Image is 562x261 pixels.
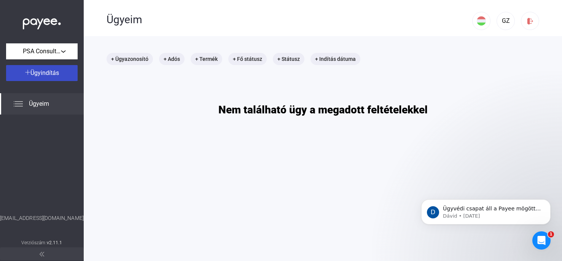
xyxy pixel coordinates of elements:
mat-chip: + Adós [159,53,185,65]
button: logout-red [521,12,539,30]
iframe: Intercom notifications üzenet [410,183,562,240]
img: HU [477,16,486,25]
mat-chip: + Fő státusz [228,53,267,65]
div: GZ [499,16,512,25]
mat-chip: + Státusz [273,53,304,65]
span: Ügyeim [29,99,49,108]
div: Ügyeim [107,13,472,26]
span: Ügyindítás [30,69,59,76]
span: PSA Consulting Kft. [23,47,61,56]
button: PSA Consulting Kft. [6,43,78,59]
button: Ügyindítás [6,65,78,81]
img: logout-red [526,17,534,25]
iframe: Intercom live chat [532,231,551,250]
img: arrow-double-left-grey.svg [40,252,44,256]
img: plus-white.svg [25,70,30,75]
button: GZ [497,12,515,30]
mat-chip: + Indítás dátuma [310,53,360,65]
mat-chip: + Ügyazonosító [107,53,153,65]
mat-chip: + Termék [191,53,222,65]
button: HU [472,12,490,30]
strong: v2.11.1 [47,240,62,245]
img: list.svg [14,99,23,108]
img: white-payee-white-dot.svg [23,14,61,30]
h1: Nem található ügy a megadott feltételekkel [218,103,428,116]
span: 1 [548,231,554,237]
